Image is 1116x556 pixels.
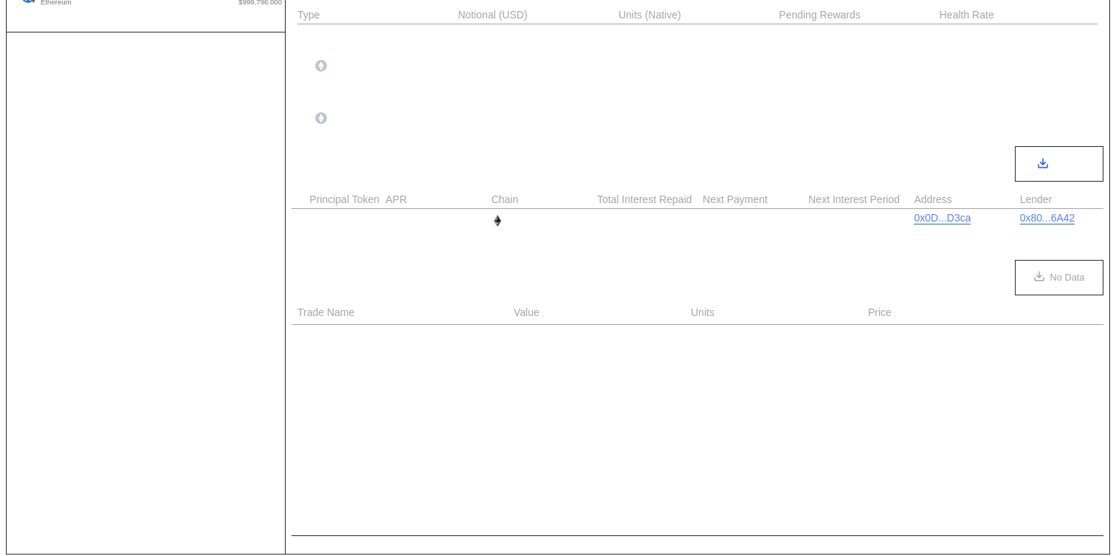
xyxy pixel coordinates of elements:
[315,60,327,72] img: empty-token.png
[619,112,687,124] div: 689,205.652
[703,215,759,227] div: 2,465.754
[1054,159,1081,170] span: Export
[808,193,912,205] div: Next Interest Period
[619,60,687,72] div: 701,928.930
[691,305,714,320] span: Units
[940,9,994,21] div: Health Rate
[309,193,383,205] div: Principal Token
[309,212,383,230] div: USDC
[297,27,455,54] div: Pendle LP pUSDe 16102025 MAINNET
[808,212,912,230] div: [DATE]
[1015,146,1103,182] button: Export
[514,305,540,320] span: Value
[315,112,327,124] img: empty-token.png
[597,193,700,205] div: Total Interest Repaid
[703,193,806,205] div: Next Payment
[297,80,455,106] div: Pendle YT pUSDe 16102025 MAINNET
[297,9,320,21] div: Type
[315,112,418,126] div: YT-pUSDe-[DATE]
[657,337,738,350] div: No OTC Options
[492,215,503,227] img: svg+xml,%3c
[868,305,892,320] span: Price
[619,27,776,54] div: -
[619,80,776,106] div: -
[914,212,971,224] a: 0x0D...D3ca
[458,87,520,99] div: 11,581.721
[297,269,393,286] div: OTC Positions
[297,156,338,173] div: Loans
[779,9,861,21] div: Pending Rewards
[914,193,1017,205] div: Address
[386,193,489,205] div: APR
[1020,212,1075,224] a: 0x80...6A42
[315,60,396,73] div: PENDLE-LPT
[492,193,595,205] div: Chain
[458,35,539,47] div: 1,526,063.379
[297,305,354,320] span: Trade Name
[597,212,700,230] div: -
[458,112,520,124] div: 11,581.721
[458,60,539,72] div: 1,526,063.379
[386,212,489,230] div: 10.000%
[458,9,527,21] div: Notional (USD)
[619,9,681,21] div: Units (Native)
[492,214,551,227] div: Ethereum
